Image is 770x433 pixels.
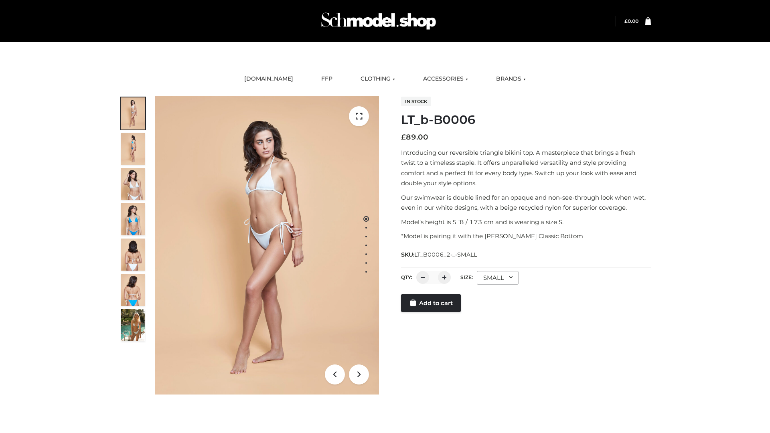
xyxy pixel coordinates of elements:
img: ArielClassicBikiniTop_CloudNine_AzureSky_OW114ECO_3-scaled.jpg [121,168,145,200]
a: FFP [315,70,338,88]
a: £0.00 [624,18,638,24]
img: ArielClassicBikiniTop_CloudNine_AzureSky_OW114ECO_8-scaled.jpg [121,274,145,306]
label: Size: [460,274,473,280]
img: ArielClassicBikiniTop_CloudNine_AzureSky_OW114ECO_1-scaled.jpg [121,97,145,129]
bdi: 0.00 [624,18,638,24]
span: SKU: [401,250,478,259]
img: ArielClassicBikiniTop_CloudNine_AzureSky_OW114ECO_1 [155,96,379,395]
span: £ [401,133,406,142]
h1: LT_b-B0006 [401,113,651,127]
img: ArielClassicBikiniTop_CloudNine_AzureSky_OW114ECO_4-scaled.jpg [121,203,145,235]
p: Introducing our reversible triangle bikini top. A masterpiece that brings a fresh twist to a time... [401,148,651,188]
label: QTY: [401,274,412,280]
img: Arieltop_CloudNine_AzureSky2.jpg [121,309,145,341]
p: Model’s height is 5 ‘8 / 173 cm and is wearing a size S. [401,217,651,227]
a: BRANDS [490,70,532,88]
div: SMALL [477,271,519,285]
p: Our swimwear is double lined for an opaque and non-see-through look when wet, even in our white d... [401,192,651,213]
img: ArielClassicBikiniTop_CloudNine_AzureSky_OW114ECO_7-scaled.jpg [121,239,145,271]
span: £ [624,18,628,24]
a: ACCESSORIES [417,70,474,88]
img: Schmodel Admin 964 [318,5,439,37]
img: ArielClassicBikiniTop_CloudNine_AzureSky_OW114ECO_2-scaled.jpg [121,133,145,165]
bdi: 89.00 [401,133,428,142]
p: *Model is pairing it with the [PERSON_NAME] Classic Bottom [401,231,651,241]
a: [DOMAIN_NAME] [238,70,299,88]
a: CLOTHING [355,70,401,88]
span: In stock [401,97,431,106]
a: Add to cart [401,294,461,312]
span: LT_B0006_2-_-SMALL [414,251,477,258]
